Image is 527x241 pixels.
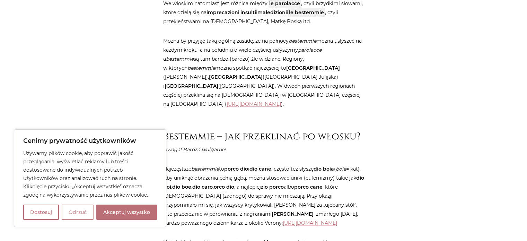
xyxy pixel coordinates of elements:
strong: porco cane [294,184,323,190]
em: bestemmie [191,166,219,172]
strong: zio porco [261,184,284,190]
em: bestemmie [289,38,316,44]
strong: dio caro [192,184,213,190]
a: [URL][DOMAIN_NAME] [227,101,281,107]
a: [URL][DOMAIN_NAME] [283,220,337,226]
strong: insulti [240,9,256,16]
strong: le parolacce [269,0,300,7]
strong: [PERSON_NAME] [272,211,314,217]
em: bestemmie [166,56,194,62]
em: boia [336,166,346,172]
button: Dostosuj [23,205,59,220]
button: Akceptuj wszystko [96,205,157,220]
strong: maledizioni [257,9,287,16]
p: Można by przyjąć taką ogólną zasadę, że na północy można usłyszeć na każdym kroku, a na południu ... [163,36,364,109]
strong: le bestemmie [289,9,324,16]
strong: dio cane [249,166,271,172]
p: Używamy plików cookie, aby poprawić jakość przeglądania, wyświetlać reklamy lub treści dostosowan... [23,149,157,199]
em: bestemmie [187,65,215,71]
em: Uwaga! Bardzo wulgarne! [163,146,226,153]
p: Najczęstsze to i , często też słyszę ( = kat). Aby uniknąć obrażania pełną gębą, można stosować u... [163,164,364,227]
strong: [GEOGRAPHIC_DATA] [209,74,263,80]
p: Cenimy prywatność użytkowników [23,137,157,145]
strong: dio boe [172,184,191,190]
em: parolacce [298,47,322,53]
h2: Bestemmie – jak przeklinać po włosku? [163,119,364,142]
strong: [GEOGRAPHIC_DATA] [165,83,218,89]
strong: imprecazioni [207,9,239,16]
strong: dio boia [314,166,334,172]
button: Odrzuć [62,205,94,220]
strong: [GEOGRAPHIC_DATA] [286,65,340,71]
strong: porco dio [224,166,248,172]
strong: orco dio [214,184,234,190]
